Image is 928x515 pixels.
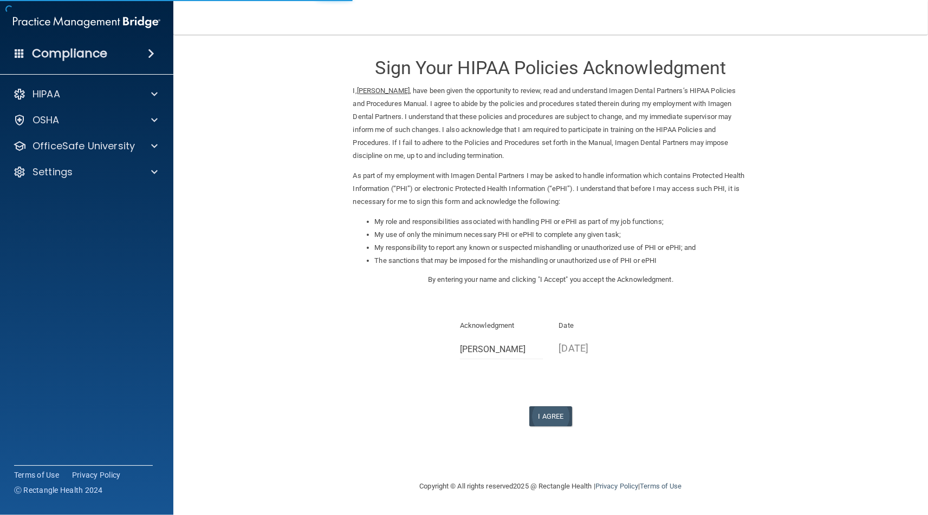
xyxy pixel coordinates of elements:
[72,470,121,480] a: Privacy Policy
[13,88,158,101] a: HIPAA
[529,406,573,426] button: I Agree
[33,166,73,179] p: Settings
[559,319,642,332] p: Date
[375,254,749,267] li: The sanctions that may be imposed for the mishandling or unauthorized use of PHI or ePHI
[32,46,107,61] h4: Compliance
[375,215,749,228] li: My role and responsibilities associated with handling PHI or ePHI as part of my job functions;
[33,114,60,127] p: OSHA
[375,228,749,241] li: My use of only the minimum necessary PHI or ePHI to complete any given task;
[353,84,749,162] p: I, , have been given the opportunity to review, read and understand Imagen Dental Partners’s HIPA...
[353,469,749,504] div: Copyright © All rights reserved 2025 @ Rectangle Health | |
[640,482,682,490] a: Terms of Use
[13,114,158,127] a: OSHA
[33,140,135,153] p: OfficeSafe University
[14,470,59,480] a: Terms of Use
[353,58,749,78] h3: Sign Your HIPAA Policies Acknowledgment
[13,166,158,179] a: Settings
[353,169,749,208] p: As part of my employment with Imagen Dental Partners I may be asked to handle information which c...
[559,339,642,357] p: [DATE]
[460,319,543,332] p: Acknowledgment
[460,339,543,359] input: Full Name
[595,482,638,490] a: Privacy Policy
[357,87,410,95] ins: [PERSON_NAME]
[14,485,103,496] span: Ⓒ Rectangle Health 2024
[33,88,60,101] p: HIPAA
[353,273,749,286] p: By entering your name and clicking "I Accept" you accept the Acknowledgment.
[13,11,160,33] img: PMB logo
[13,140,158,153] a: OfficeSafe University
[375,241,749,254] li: My responsibility to report any known or suspected mishandling or unauthorized use of PHI or ePHI...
